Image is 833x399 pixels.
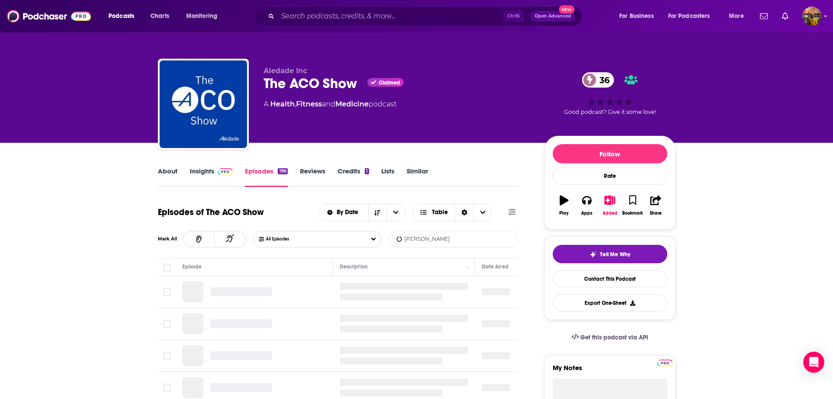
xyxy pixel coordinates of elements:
[108,10,134,22] span: Podcasts
[803,352,824,373] div: Open Intercom Messenger
[657,360,673,367] img: Podchaser Pro
[600,251,630,258] span: Tell Me Why
[553,190,575,221] button: Play
[613,9,665,23] button: open menu
[160,60,247,148] img: The ACO Show
[622,211,643,216] div: Bookmark
[580,334,648,341] span: Get this podcast via API
[102,9,146,23] button: open menu
[7,8,91,25] img: Podchaser - Follow, Share and Rate Podcasts
[264,99,397,109] div: A podcast
[158,237,183,241] div: Mark All
[387,204,405,221] button: open menu
[253,231,382,247] button: Choose List Listened
[559,5,575,14] span: New
[163,384,171,392] span: Toggle select row
[186,10,217,22] span: Monitoring
[553,245,667,263] button: tell me why sparkleTell Me Why
[150,10,169,22] span: Charts
[589,251,596,258] img: tell me why sparkle
[462,262,473,272] button: Column Actions
[163,320,171,328] span: Toggle select row
[559,211,568,216] div: Play
[531,11,575,21] button: Open AdvancedNew
[650,211,662,216] div: Share
[335,100,369,108] a: Medicine
[778,9,792,24] a: Show notifications dropdown
[262,6,591,26] div: Search podcasts, credits, & more...
[163,352,171,360] span: Toggle select row
[245,167,287,187] a: Episodes196
[723,9,755,23] button: open menu
[319,209,368,215] button: open menu
[379,81,400,85] span: Claimed
[145,9,174,23] a: Charts
[455,204,473,221] div: Sort Direction
[381,167,394,187] a: Lists
[668,10,710,22] span: For Podcasters
[535,14,571,18] span: Open Advanced
[553,144,667,163] button: Follow
[621,190,644,221] button: Bookmark
[482,261,509,272] div: Date Aired
[591,72,614,88] span: 36
[729,10,744,22] span: More
[553,167,667,185] div: Rate
[581,211,593,216] div: Apps
[598,190,621,221] button: Added
[802,7,822,26] img: User Profile
[503,11,524,22] span: Ctrl K
[296,100,322,108] a: Fitness
[295,100,296,108] span: ,
[300,167,325,187] a: Reviews
[340,261,368,272] div: Description
[218,168,233,175] img: Podchaser Pro
[190,167,233,187] a: InsightsPodchaser Pro
[575,190,598,221] button: Apps
[182,261,202,272] div: Episode
[278,9,503,23] input: Search podcasts, credits, & more...
[619,10,654,22] span: For Business
[802,7,822,26] button: Show profile menu
[264,67,307,75] span: Aledade Inc
[278,168,287,174] div: 196
[270,100,295,108] a: Health
[603,211,617,216] div: Added
[180,9,229,23] button: open menu
[644,190,667,221] button: Share
[337,209,361,215] span: By Date
[553,364,667,379] label: My Notes
[565,327,655,348] a: Get this podcast via API
[158,207,264,218] h1: Episodes of The ACO Show
[412,204,492,221] button: Choose View
[368,204,387,221] button: Sort Direction
[158,167,178,187] a: About
[553,270,667,287] a: Contact This Podcast
[365,168,369,174] div: 1
[318,204,405,221] h2: Choose List sort
[322,100,335,108] span: and
[802,7,822,26] span: Logged in as hratnayake
[553,294,667,311] button: Export One-Sheet
[657,358,673,367] a: Pro website
[582,72,614,88] a: 36
[756,9,771,24] a: Show notifications dropdown
[266,237,307,242] span: All Episodes
[432,209,448,215] span: Table
[338,167,369,187] a: Credits1
[544,67,676,121] div: 36Good podcast? Give it some love!
[407,167,428,187] a: Similar
[662,9,723,23] button: open menu
[163,288,171,296] span: Toggle select row
[564,109,656,115] span: Good podcast? Give it some love!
